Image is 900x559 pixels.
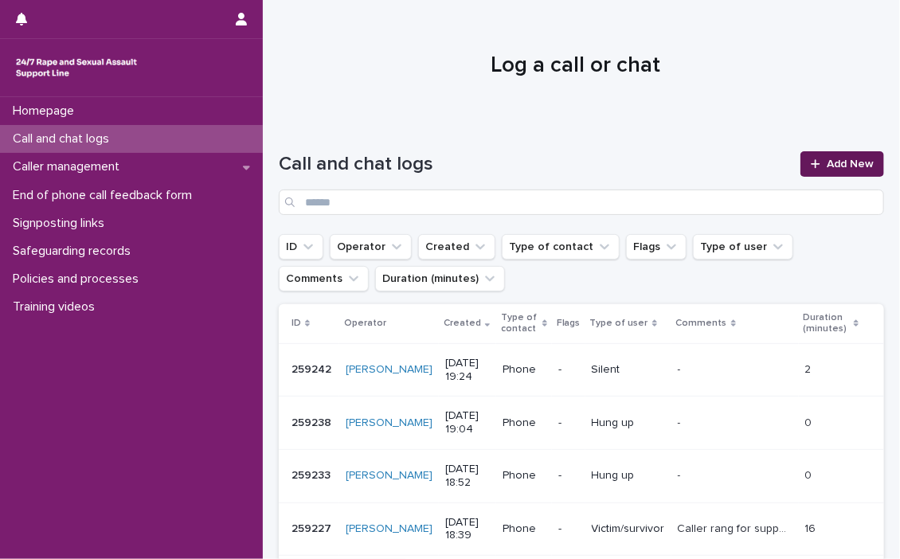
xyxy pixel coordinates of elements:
button: Duration (minutes) [375,266,505,291]
tr: 259242259242 [PERSON_NAME] [DATE] 19:24Phone-Silent-- 22 [279,343,884,397]
input: Search [279,190,884,215]
p: End of phone call feedback form [6,188,205,203]
button: Created [418,234,495,260]
a: [PERSON_NAME] [346,416,432,430]
p: Silent [592,363,665,377]
p: - [558,522,579,536]
button: Type of contact [502,234,620,260]
span: Add New [827,158,874,170]
p: Comments [676,315,727,332]
p: 259233 [292,466,334,483]
a: [PERSON_NAME] [346,363,432,377]
p: 259242 [292,360,335,377]
p: Safeguarding records [6,244,143,259]
button: Flags [626,234,687,260]
p: Policies and processes [6,272,151,287]
a: [PERSON_NAME] [346,522,432,536]
p: Type of user [590,315,648,332]
p: - [558,469,579,483]
button: Comments [279,266,369,291]
p: Victim/survivor [592,522,665,536]
p: - [558,416,579,430]
button: Type of user [693,234,793,260]
p: Operator [344,315,386,332]
p: Call and chat logs [6,131,122,147]
h1: Call and chat logs [279,153,791,176]
p: [DATE] 19:24 [445,357,490,384]
p: Phone [503,469,546,483]
p: 0 [805,413,816,430]
tr: 259238259238 [PERSON_NAME] [DATE] 19:04Phone-Hung up-- 00 [279,397,884,450]
p: 2 [805,360,815,377]
p: - [678,466,684,483]
button: Operator [330,234,412,260]
p: Created [444,315,481,332]
a: Add New [800,151,884,177]
p: Flags [557,315,581,332]
p: Hung up [592,416,665,430]
p: 259227 [292,519,335,536]
p: Training videos [6,299,108,315]
h1: Log a call or chat [279,53,872,80]
p: [DATE] 18:39 [445,516,490,543]
p: 16 [805,519,820,536]
p: Phone [503,363,546,377]
button: ID [279,234,323,260]
p: - [558,363,579,377]
a: [PERSON_NAME] [346,469,432,483]
p: Phone [503,522,546,536]
p: - [678,413,684,430]
p: ID [292,315,301,332]
tr: 259233259233 [PERSON_NAME] [DATE] 18:52Phone-Hung up-- 00 [279,449,884,502]
p: - [678,360,684,377]
p: 0 [805,466,816,483]
p: Caller management [6,159,132,174]
p: Signposting links [6,216,117,231]
p: Hung up [592,469,665,483]
img: rhQMoQhaT3yELyF149Cw [13,52,140,84]
p: Phone [503,416,546,430]
p: [DATE] 18:52 [445,463,490,490]
tr: 259227259227 [PERSON_NAME] [DATE] 18:39Phone-Victim/survivorCaller rang for support, talked about... [279,502,884,556]
p: 259238 [292,413,335,430]
p: Homepage [6,104,87,119]
p: Caller rang for support, talked about her sister and the abuse she experienced talked about how t... [678,519,796,536]
p: Duration (minutes) [804,309,850,338]
p: Type of contact [501,309,538,338]
p: [DATE] 19:04 [445,409,490,436]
